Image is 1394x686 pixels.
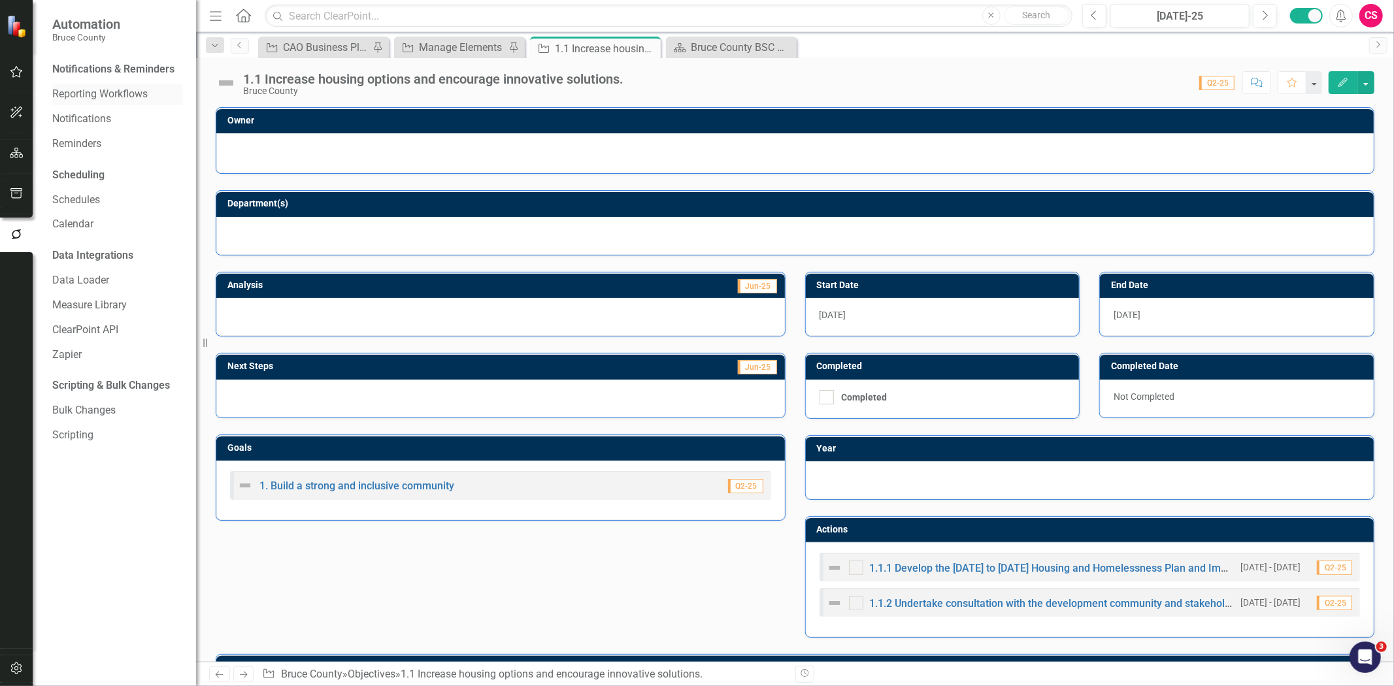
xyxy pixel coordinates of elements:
[1359,4,1383,27] button: CS
[227,116,1367,125] h3: Owner
[227,443,778,453] h3: Goals
[1240,596,1301,609] small: [DATE] - [DATE]
[52,298,183,313] a: Measure Library
[52,217,183,232] a: Calendar
[1199,76,1235,90] span: Q2-25
[738,279,777,293] span: Jun-25
[281,668,342,680] a: Bruce County
[237,478,253,493] img: Not Defined
[1350,642,1381,673] iframe: Intercom live chat
[52,137,183,152] a: Reminders
[243,72,623,86] div: 1.1 Increase housing options and encourage innovative solutions.
[52,348,183,363] a: Zapier
[227,199,1367,208] h3: Department(s)
[52,378,170,393] div: Scripting & Bulk Changes
[669,39,793,56] a: Bruce County BSC Welcome Page
[52,112,183,127] a: Notifications
[52,428,183,443] a: Scripting
[227,280,484,290] h3: Analysis
[397,39,505,56] a: Manage Elements
[52,403,183,418] a: Bulk Changes
[283,39,369,56] div: CAO Business Plan Initiatives
[216,73,237,93] img: Not Defined
[728,479,763,493] span: Q2-25
[1317,561,1352,575] span: Q2-25
[820,310,846,320] span: [DATE]
[555,41,657,57] div: 1.1 Increase housing options and encourage innovative solutions.
[52,32,120,42] small: Bruce County
[827,560,842,576] img: Not Defined
[870,562,1346,574] a: 1.1.1 Develop the [DATE] to [DATE] Housing and Homelessness Plan and Implement Identified actions.
[52,87,183,102] a: Reporting Workflows
[817,444,1368,453] h3: Year
[691,39,793,56] div: Bruce County BSC Welcome Page
[401,668,703,680] div: 1.1 Increase housing options and encourage innovative solutions.
[52,16,120,32] span: Automation
[52,323,183,338] a: ClearPoint API
[227,361,520,371] h3: Next Steps
[1317,596,1352,610] span: Q2-25
[7,14,29,37] img: ClearPoint Strategy
[817,525,1368,534] h3: Actions
[52,62,174,77] div: Notifications & Reminders
[1111,280,1367,290] h3: End Date
[348,668,395,680] a: Objectives
[817,361,1073,371] h3: Completed
[738,360,777,374] span: Jun-25
[1115,8,1245,24] div: [DATE]-25
[1004,7,1069,25] button: Search
[1240,561,1301,574] small: [DATE] - [DATE]
[265,5,1072,27] input: Search ClearPoint...
[262,667,785,682] div: » »
[1110,4,1250,27] button: [DATE]-25
[817,280,1073,290] h3: Start Date
[52,193,183,208] a: Schedules
[1100,380,1374,417] div: Not Completed
[259,480,454,492] a: 1. Build a strong and inclusive community
[419,39,505,56] div: Manage Elements
[1114,310,1140,320] span: [DATE]
[1111,361,1367,371] h3: Completed Date
[1376,642,1387,652] span: 3
[261,39,369,56] a: CAO Business Plan Initiatives
[243,86,623,96] div: Bruce County
[1022,10,1050,20] span: Search
[52,248,133,263] div: Data Integrations
[827,595,842,611] img: Not Defined
[52,273,183,288] a: Data Loader
[52,168,105,183] div: Scheduling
